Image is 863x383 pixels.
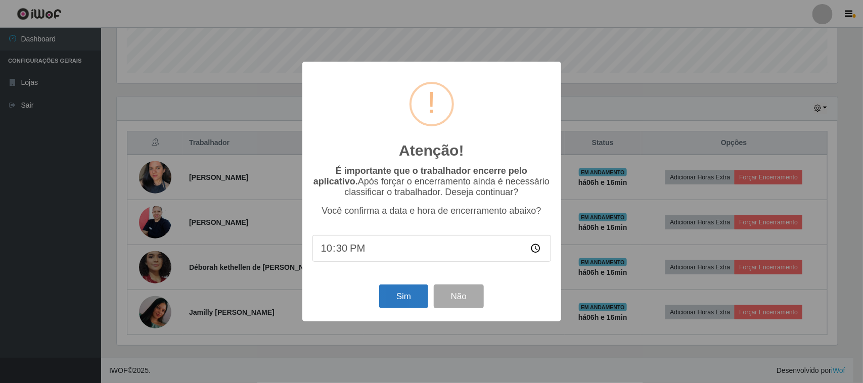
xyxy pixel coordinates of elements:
[399,141,464,160] h2: Atenção!
[312,206,551,216] p: Você confirma a data e hora de encerramento abaixo?
[434,284,484,308] button: Não
[312,166,551,198] p: Após forçar o encerramento ainda é necessário classificar o trabalhador. Deseja continuar?
[313,166,527,186] b: É importante que o trabalhador encerre pelo aplicativo.
[379,284,428,308] button: Sim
